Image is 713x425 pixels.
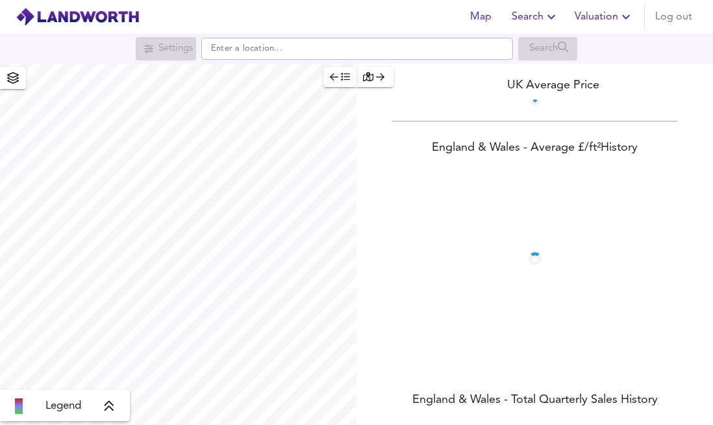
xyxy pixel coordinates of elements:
div: UK Average Price [356,77,713,94]
button: Map [460,4,501,30]
img: logo [16,7,140,27]
span: Valuation [575,8,634,26]
button: Search [507,4,564,30]
span: Search [512,8,559,26]
span: Map [465,8,496,26]
div: England & Wales - Total Quarterly Sales History [356,392,713,410]
div: Search for a location first or explore the map [518,37,577,60]
button: Valuation [569,4,639,30]
div: Search for a location first or explore the map [136,37,196,60]
span: Log out [655,8,692,26]
span: Legend [45,398,81,414]
input: Enter a location... [201,38,513,60]
button: Log out [650,4,697,30]
div: England & Wales - Average £/ ft² History [356,140,713,158]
